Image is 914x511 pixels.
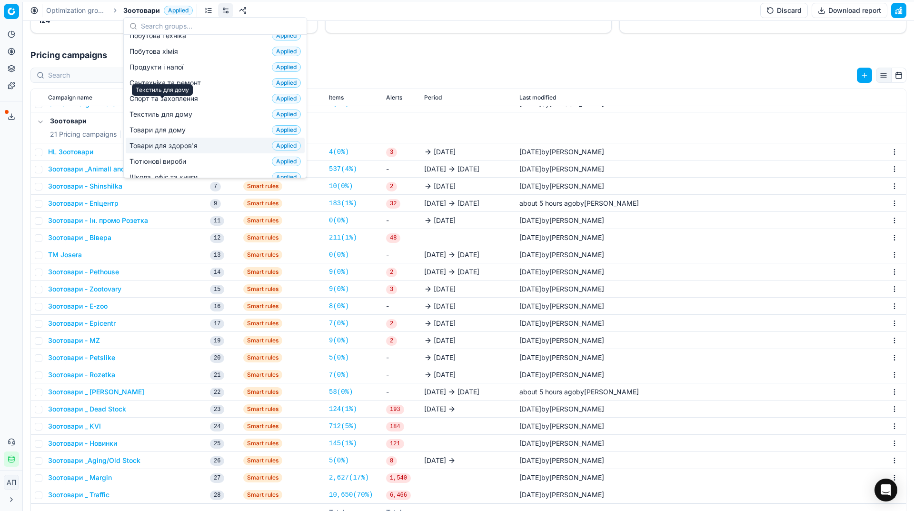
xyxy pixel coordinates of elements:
span: Applied [272,62,301,72]
div: by [PERSON_NAME] [519,421,604,431]
span: 2 [386,336,397,346]
button: Зоотовари - MZ [48,336,100,345]
span: 24 [210,422,224,431]
span: about 5 hours ago [519,199,576,207]
div: by [PERSON_NAME] [519,250,604,260]
span: [DATE] [519,371,541,379]
span: 32 [386,199,400,209]
a: 9(0%) [329,284,349,294]
button: Зоотовари - Rozetka [48,370,115,380]
a: 5(0%) [329,353,349,362]
span: 21 [210,371,224,380]
span: 21 Pricing campaigns [50,130,117,139]
span: Smart rules [243,421,282,431]
span: 20 [210,353,224,363]
span: Applied [272,47,301,56]
span: [DATE] [519,233,541,241]
span: Зоотовари [123,6,160,15]
button: Download report [812,3,887,18]
div: by [PERSON_NAME] [519,404,604,414]
span: Спорт та захоплення [129,94,202,103]
a: 2,627(17%) [329,473,369,482]
span: 27 [210,473,224,483]
span: [DATE] [519,216,541,224]
span: Applied [272,110,301,119]
button: Зоотовари _ Traffic [48,490,109,500]
button: Зоотовари - E-zoo [48,301,108,311]
span: Smart rules [243,370,282,380]
div: by [PERSON_NAME] [519,233,604,242]
div: by [PERSON_NAME] [519,147,604,157]
span: [DATE] [519,336,541,344]
span: [DATE] [424,404,446,414]
a: 0(0%) [329,216,349,225]
span: [DATE] [519,405,541,413]
a: 145(1%) [329,439,357,448]
span: [DATE] [519,491,541,499]
span: Applied [164,6,193,15]
span: about 5 hours ago [519,388,576,396]
button: Зоотовари _ Dead Stock [48,404,126,414]
a: 9(0%) [329,267,349,277]
button: Зоотовари - Новинки [48,439,117,448]
span: [DATE] [457,164,479,174]
span: [DATE] [519,319,541,327]
a: 0(0%) [329,250,349,260]
span: [DATE] [519,422,541,430]
div: Текстиль для дому [132,84,193,96]
span: 13 [210,250,224,260]
span: [DATE] [434,301,456,311]
div: by [PERSON_NAME] [519,353,604,362]
button: Discard [760,3,808,18]
span: [DATE] [434,181,456,191]
span: [DATE] [457,267,479,277]
span: 14 [210,268,224,277]
span: Продукти і напої [129,62,187,72]
span: Smart rules [243,490,282,500]
div: by [PERSON_NAME] [519,181,604,191]
button: Зоотовари - Ін. промо Розетка [48,216,148,225]
span: [DATE] [424,267,446,277]
span: Applied [272,125,301,135]
span: Сантехніка та ремонт [129,78,205,88]
span: 2 [386,268,397,277]
span: 25 [210,439,224,449]
span: 17 [210,319,224,329]
div: by [PERSON_NAME] [519,216,604,225]
a: 10(0%) [329,181,353,191]
h5: Зоотовари [50,116,281,126]
a: 124(1%) [329,404,357,414]
div: Suggestions [124,35,307,178]
span: ЗоотовариApplied [123,6,193,15]
span: [DATE] [519,473,541,481]
span: 9 [210,199,221,209]
td: - [382,246,420,263]
span: 19 [210,336,224,346]
span: Applied [272,31,301,40]
span: [DATE] [519,268,541,276]
span: [DATE] [519,182,541,190]
button: Зоотовари - Shinshilka [48,181,122,191]
button: АП [4,475,19,490]
span: 1,540 [386,473,411,483]
span: [DATE] [434,216,456,225]
a: 712(5%) [329,421,357,431]
span: Smart rules [243,404,282,414]
span: 3 [386,285,397,294]
span: [DATE] [519,302,541,310]
div: by [PERSON_NAME] [519,267,604,277]
span: Школа, офіс та книги [129,172,201,182]
span: Smart rules [243,301,282,311]
span: 23 [210,405,224,414]
button: Зоотовари _ Вівера [48,233,111,242]
button: Зоотовари - Petslike [48,353,115,362]
span: Smart rules [243,181,282,191]
span: [DATE] [434,147,456,157]
span: Smart rules [243,199,282,208]
span: [DATE] [434,319,456,328]
span: Товари для дому [129,125,189,135]
button: Зоотовари - Epicentr [48,319,116,328]
span: 121 [386,439,404,449]
a: 211(1%) [329,233,357,242]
